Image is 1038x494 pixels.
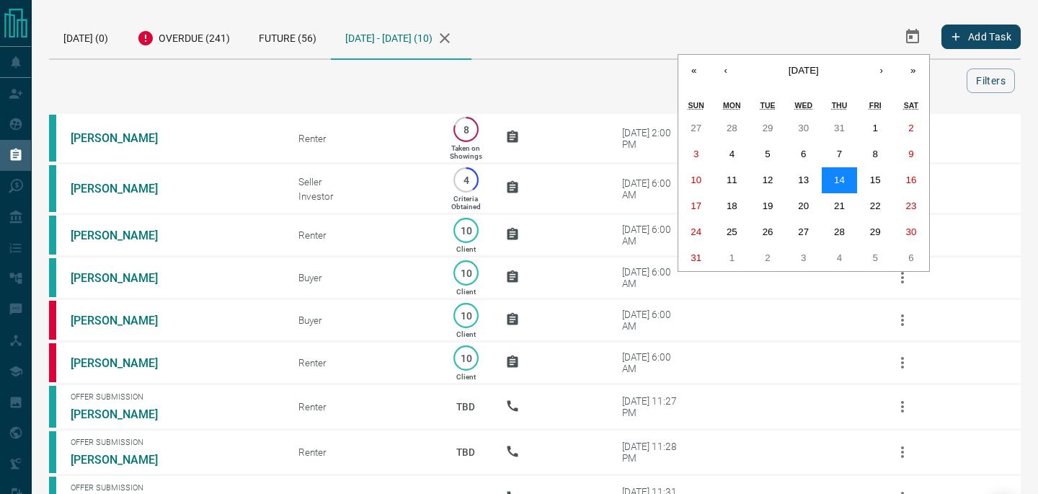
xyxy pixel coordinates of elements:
button: September 3, 2025 [786,245,822,271]
span: Offer Submission [71,392,277,402]
button: August 11, 2025 [714,167,750,193]
div: property.ca [49,301,56,340]
abbr: August 28, 2025 [834,226,845,237]
abbr: August 1, 2025 [872,123,877,133]
a: [PERSON_NAME] [71,182,179,195]
button: August 3, 2025 [678,141,714,167]
div: condos.ca [49,431,56,473]
button: » [897,55,929,87]
button: [DATE] [742,55,866,87]
abbr: July 30, 2025 [798,123,809,133]
abbr: August 31, 2025 [691,252,701,263]
abbr: September 5, 2025 [872,252,877,263]
p: 8 [461,124,471,135]
span: [DATE] [789,65,819,76]
button: September 5, 2025 [857,245,893,271]
a: [PERSON_NAME] [71,131,179,145]
a: [PERSON_NAME] [71,407,179,421]
abbr: August 8, 2025 [872,149,877,159]
abbr: August 4, 2025 [729,149,735,159]
button: August 10, 2025 [678,167,714,193]
button: « [678,55,710,87]
a: [PERSON_NAME] [71,271,179,285]
div: condos.ca [49,216,56,255]
button: September 4, 2025 [822,245,858,271]
div: [DATE] - [DATE] (10) [331,14,471,60]
abbr: September 2, 2025 [765,252,770,263]
abbr: August 25, 2025 [727,226,737,237]
abbr: August 23, 2025 [905,200,916,211]
abbr: August 9, 2025 [908,149,913,159]
abbr: July 29, 2025 [763,123,773,133]
button: September 2, 2025 [750,245,786,271]
button: July 30, 2025 [786,115,822,141]
button: August 22, 2025 [857,193,893,219]
a: [PERSON_NAME] [71,356,179,370]
button: August 21, 2025 [822,193,858,219]
button: August 19, 2025 [750,193,786,219]
div: property.ca [49,343,56,382]
button: July 27, 2025 [678,115,714,141]
div: condos.ca [49,386,56,428]
button: Filters [967,69,1015,93]
abbr: July 28, 2025 [727,123,737,133]
p: 4 [461,175,471,185]
div: [DATE] 2:00 PM [622,127,683,150]
div: Renter [298,133,427,144]
abbr: August 3, 2025 [693,149,698,159]
button: August 13, 2025 [786,167,822,193]
div: [DATE] 6:00 AM [622,266,683,289]
button: August 18, 2025 [714,193,750,219]
abbr: September 3, 2025 [801,252,806,263]
abbr: August 19, 2025 [763,200,773,211]
button: August 4, 2025 [714,141,750,167]
button: August 26, 2025 [750,219,786,245]
p: Client [456,330,476,338]
button: August 15, 2025 [857,167,893,193]
div: [DATE] 6:00 AM [622,177,683,200]
button: August 7, 2025 [822,141,858,167]
abbr: August 7, 2025 [837,149,842,159]
button: August 17, 2025 [678,193,714,219]
button: August 25, 2025 [714,219,750,245]
abbr: August 24, 2025 [691,226,701,237]
abbr: August 22, 2025 [870,200,881,211]
button: August 1, 2025 [857,115,893,141]
button: August 28, 2025 [822,219,858,245]
button: August 6, 2025 [786,141,822,167]
div: Renter [298,357,427,369]
button: › [866,55,897,87]
button: August 27, 2025 [786,219,822,245]
a: [PERSON_NAME] [71,229,179,242]
abbr: September 6, 2025 [908,252,913,263]
div: [DATE] 6:00 AM [622,309,683,332]
button: August 23, 2025 [893,193,929,219]
p: 10 [461,225,471,236]
abbr: August 26, 2025 [763,226,773,237]
button: August 12, 2025 [750,167,786,193]
abbr: July 31, 2025 [834,123,845,133]
button: August 24, 2025 [678,219,714,245]
abbr: August 29, 2025 [870,226,881,237]
button: August 9, 2025 [893,141,929,167]
button: July 31, 2025 [822,115,858,141]
abbr: August 17, 2025 [691,200,701,211]
button: September 6, 2025 [893,245,929,271]
p: Criteria Obtained [451,195,481,211]
div: condos.ca [49,258,56,297]
p: 10 [461,310,471,321]
div: condos.ca [49,115,56,162]
button: August 30, 2025 [893,219,929,245]
abbr: September 1, 2025 [729,252,735,263]
button: August 8, 2025 [857,141,893,167]
button: July 28, 2025 [714,115,750,141]
abbr: August 12, 2025 [763,175,773,185]
abbr: Tuesday [760,101,776,110]
button: August 2, 2025 [893,115,929,141]
p: TBD [448,387,484,426]
button: Select Date Range [895,19,930,54]
span: Offer Submission [71,483,277,493]
button: August 14, 2025 [822,167,858,193]
span: Offer Submission [71,438,277,447]
a: [PERSON_NAME] [71,453,179,467]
